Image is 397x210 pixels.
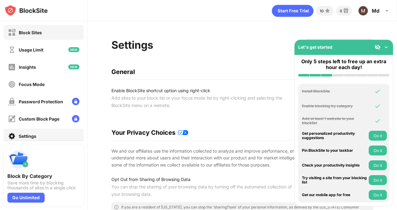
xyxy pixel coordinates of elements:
img: logo-blocksite.svg [4,4,48,17]
button: Do it [369,175,387,185]
img: reward-small.svg [342,7,350,14]
div: Enable BlockSite shortcut option using right-click [111,87,295,94]
img: error-circle-outline.svg [114,205,119,210]
div: Block Sites [19,30,42,35]
div: Settings [19,134,36,139]
div: Your Privacy Choices [111,129,373,136]
img: lock-menu.svg [72,98,79,105]
div: Custom Block Page [19,116,59,121]
div: Save more time by blocking thousands of sites in a single click [7,180,80,190]
div: Let's get started [298,44,332,50]
img: points-small.svg [324,7,331,14]
img: omni-check.svg [375,103,381,109]
div: Check your productivity insights [302,163,367,167]
img: customize-block-page-off.svg [8,115,16,123]
div: Enable blocking by category [302,104,367,108]
img: block-off.svg [8,29,16,36]
div: Add sites to your block list or your focus mode list by right-clicking and selecting the BlockSit... [111,94,295,109]
img: ACg8ocKvp78MjAb_gMUUsWbgonbCh8FMqy1NqTyR-U1tEAgn_e4PvA=s96-c [358,6,368,16]
img: lock-menu.svg [72,115,79,122]
div: Only 5 steps left to free up an extra hour each day! [298,59,389,70]
button: Do it [369,190,387,200]
div: Get our mobile app for free [302,193,367,197]
div: Get personalized productivity suggestions [302,131,367,140]
img: eye-not-visible.svg [375,44,381,50]
div: 10 [320,9,324,13]
img: privacy-policy-updates.svg [178,130,188,135]
div: Usage Limit [19,47,43,52]
div: animation [272,5,314,17]
div: General [111,68,373,76]
img: time-usage-off.svg [8,46,16,54]
img: omni-check.svg [375,88,381,94]
button: Do it [369,146,387,155]
div: Opt Out from Sharing of Browsing Data [111,176,295,183]
div: Go Unlimited [7,193,45,203]
img: new-icon.svg [68,47,79,52]
img: push-categories.svg [7,148,30,171]
div: Insights [19,64,36,70]
div: Pin BlockSite to your taskbar [302,148,367,153]
div: Try visiting a site from your blocking list [302,176,367,185]
div: You can stop the sharing of your browsing data by turning off the automated collection of your br... [111,183,295,198]
div: Md [372,8,379,14]
div: 0 [340,9,342,13]
div: Add at least 1 website to your blocklist [302,117,367,126]
div: Password Protection [19,99,63,104]
img: focus-off.svg [8,80,16,88]
img: insights-off.svg [8,63,16,71]
img: settings-on.svg [8,132,16,140]
img: omni-check.svg [375,118,381,124]
img: new-icon.svg [68,64,79,69]
button: Do it [369,160,387,170]
div: We and our affiliates use the information collected to analyze and improve performance, enable ce... [111,148,373,168]
div: Install BlockSite [302,89,367,93]
div: Settings [111,39,153,51]
img: password-protection-off.svg [8,98,16,105]
img: omni-setup-toggle.svg [383,44,389,50]
button: Do it [369,131,387,141]
div: Focus Mode [19,82,45,87]
div: Block By Category [7,173,80,179]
